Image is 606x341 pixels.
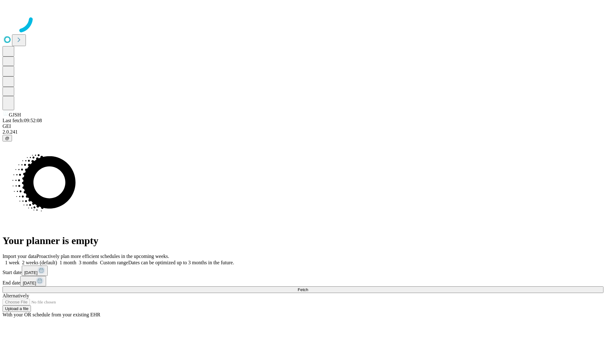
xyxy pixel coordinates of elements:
[23,281,36,285] span: [DATE]
[3,305,31,312] button: Upload a file
[3,129,603,135] div: 2.0.241
[3,235,603,247] h1: Your planner is empty
[100,260,128,265] span: Custom range
[22,260,57,265] span: 2 weeks (default)
[3,312,100,317] span: With your OR schedule from your existing EHR
[37,254,169,259] span: Proactively plan more efficient schedules in the upcoming weeks.
[3,135,12,141] button: @
[79,260,98,265] span: 3 months
[3,286,603,293] button: Fetch
[5,136,9,141] span: @
[298,287,308,292] span: Fetch
[3,123,603,129] div: GEI
[128,260,234,265] span: Dates can be optimized up to 3 months in the future.
[9,112,21,117] span: GJSH
[60,260,76,265] span: 1 month
[22,266,48,276] button: [DATE]
[3,276,603,286] div: End date
[3,254,37,259] span: Import your data
[3,293,29,298] span: Alternatively
[3,266,603,276] div: Start date
[24,270,38,275] span: [DATE]
[3,118,42,123] span: Last fetch: 09:52:08
[5,260,20,265] span: 1 week
[20,276,46,286] button: [DATE]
